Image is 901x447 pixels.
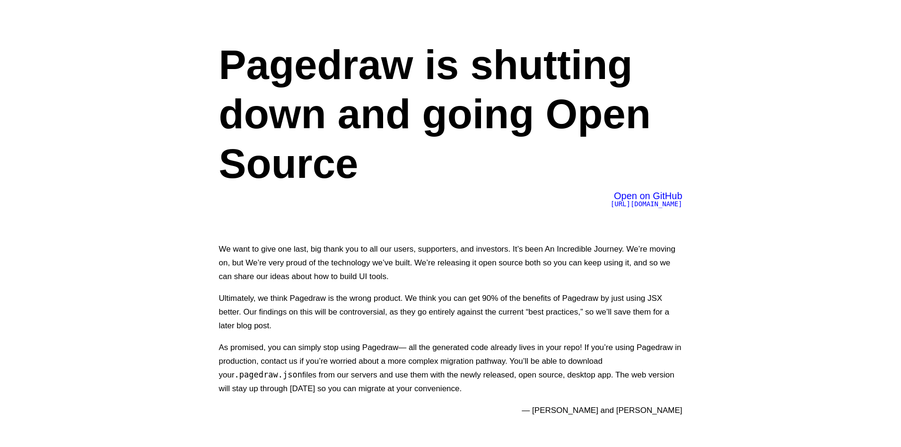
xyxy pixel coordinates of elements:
p: Ultimately, we think Pagedraw is the wrong product. We think you can get 90% of the benefits of P... [219,291,682,333]
p: We want to give one last, big thank you to all our users, supporters, and investors. It’s been An... [219,242,682,283]
p: — [PERSON_NAME] and [PERSON_NAME] [219,403,682,417]
a: Open on GitHub[URL][DOMAIN_NAME] [611,193,682,208]
code: .pagedraw.json [235,370,302,379]
span: [URL][DOMAIN_NAME] [611,200,682,208]
p: As promised, you can simply stop using Pagedraw— all the generated code already lives in your rep... [219,341,682,395]
h1: Pagedraw is shutting down and going Open Source [219,40,682,188]
span: Open on GitHub [614,191,682,201]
